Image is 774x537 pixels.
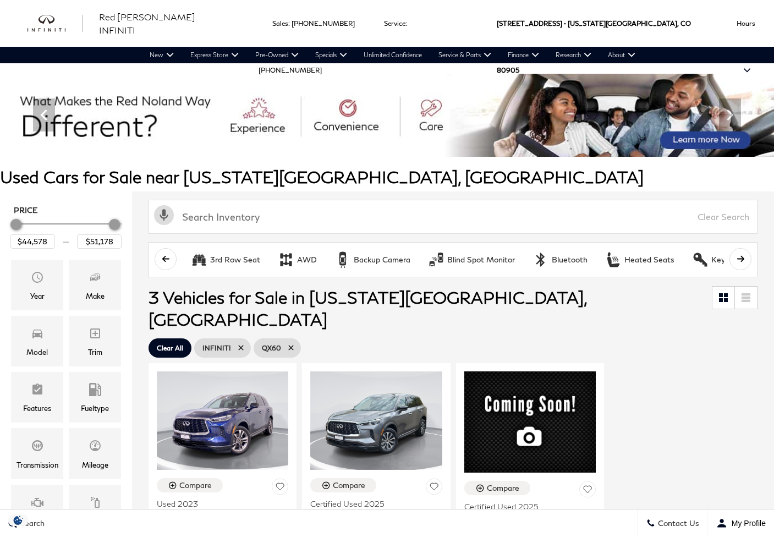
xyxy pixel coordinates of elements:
[14,205,118,215] h5: Price
[185,248,266,271] button: 3rd Row Seat3rd Row Seat
[6,514,31,526] img: Opt-Out Icon
[11,428,63,479] div: TransmissionTransmission
[11,316,63,366] div: ModelModel
[157,478,223,492] button: Compare Vehicle
[272,248,323,271] button: AWDAWD
[157,341,183,355] span: Clear All
[426,478,442,498] button: Save Vehicle
[405,19,407,28] span: :
[149,200,757,234] input: Search Inventory
[69,316,121,366] div: TrimTrim
[89,493,102,515] span: Color
[310,499,433,508] span: Certified Used 2025
[384,19,405,28] span: Service
[288,19,290,28] span: :
[499,47,547,63] a: Finance
[307,47,355,63] a: Specials
[77,234,122,249] input: Maximum
[428,251,444,268] div: Blind Spot Monitor
[10,219,21,230] div: Minimum Price
[272,478,288,498] button: Save Vehicle
[141,47,182,63] a: New
[109,219,120,230] div: Maximum Price
[82,459,108,471] div: Mileage
[600,47,644,63] a: About
[10,234,55,249] input: Minimum
[547,47,600,63] a: Research
[727,519,766,528] span: My Profile
[579,481,596,501] button: Save Vehicle
[89,436,102,458] span: Mileage
[310,499,442,518] a: Certified Used 2025INFINITI QX60 PURE
[149,287,586,329] span: 3 Vehicles for Sale in [US_STATE][GEOGRAPHIC_DATA], [GEOGRAPHIC_DATA]
[310,478,376,492] button: Compare Vehicle
[719,98,741,131] div: Next
[355,47,430,63] a: Unlimited Confidence
[310,371,442,470] img: 2025 INFINITI QX60 PURE
[31,380,44,402] span: Features
[89,268,102,290] span: Make
[17,519,45,528] span: Search
[99,10,231,37] a: Red [PERSON_NAME] INFINITI
[711,255,760,265] div: Keyless Entry
[81,402,109,414] div: Fueltype
[328,248,416,271] button: Backup CameraBackup Camera
[333,480,365,490] div: Compare
[359,136,370,147] span: Go to slide 1
[89,380,102,402] span: Fueltype
[389,136,400,147] span: Go to slide 3
[157,499,280,508] span: Used 2023
[297,255,317,265] div: AWD
[31,268,44,290] span: Year
[464,371,596,473] img: 2025 INFINITI QX60 LUXE
[31,436,44,458] span: Transmission
[599,248,680,271] button: Heated SeatsHeated Seats
[464,481,530,495] button: Compare Vehicle
[729,248,751,270] button: scroll right
[464,502,588,511] span: Certified Used 2025
[69,428,121,479] div: MileageMileage
[202,341,231,355] span: INFINITI
[157,499,288,518] a: Used 2023INFINITI QX60 LUXE
[262,341,281,355] span: QX60
[23,402,51,414] div: Features
[69,260,121,310] div: MakeMake
[154,205,174,225] svg: Click to toggle on voice search
[405,136,416,147] span: Go to slide 4
[278,251,294,268] div: AWD
[31,493,44,515] span: Engine
[686,248,766,271] button: Keyless EntryKeyless Entry
[179,480,212,490] div: Compare
[422,248,521,271] button: Blind Spot MonitorBlind Spot Monitor
[272,19,288,28] span: Sales
[11,372,63,423] div: FeaturesFeatures
[31,324,44,346] span: Model
[89,324,102,346] span: Trim
[430,47,499,63] a: Service & Parts
[157,371,288,470] img: 2023 INFINITI QX60 LUXE
[497,47,519,94] span: 80905
[624,255,674,265] div: Heated Seats
[334,251,351,268] div: Backup Camera
[33,98,55,131] div: Previous
[708,509,774,537] button: Open user profile menu
[28,15,83,32] img: INFINITI
[11,485,63,535] div: EngineEngine
[69,372,121,423] div: FueltypeFueltype
[487,483,519,493] div: Compare
[210,255,260,265] div: 3rd Row Seat
[6,514,31,526] section: Click to Open Cookie Consent Modal
[28,15,83,32] a: infiniti
[692,251,709,268] div: Keyless Entry
[191,251,207,268] div: 3rd Row Seat
[533,251,549,268] div: Bluetooth
[86,290,105,302] div: Make
[30,290,45,302] div: Year
[17,459,58,471] div: Transmission
[655,519,699,528] span: Contact Us
[605,251,622,268] div: Heated Seats
[552,255,588,265] div: Bluetooth
[26,346,48,358] div: Model
[69,485,121,535] div: ColorColor
[526,248,594,271] button: BluetoothBluetooth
